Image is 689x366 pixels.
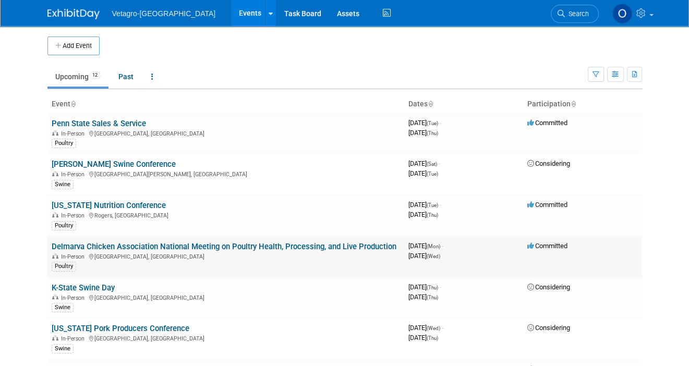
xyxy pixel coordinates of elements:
[112,9,216,18] span: Vetagro-[GEOGRAPHIC_DATA]
[427,295,438,300] span: (Thu)
[439,160,440,167] span: -
[527,324,570,332] span: Considering
[440,283,441,291] span: -
[427,161,437,167] span: (Sat)
[52,324,189,333] a: [US_STATE] Pork Producers Conference
[52,295,58,300] img: In-Person Event
[408,129,438,137] span: [DATE]
[111,67,141,87] a: Past
[428,100,433,108] a: Sort by Start Date
[52,119,146,128] a: Penn State Sales & Service
[527,283,570,291] span: Considering
[404,95,523,113] th: Dates
[52,252,400,260] div: [GEOGRAPHIC_DATA], [GEOGRAPHIC_DATA]
[52,253,58,259] img: In-Person Event
[52,169,400,178] div: [GEOGRAPHIC_DATA][PERSON_NAME], [GEOGRAPHIC_DATA]
[427,325,440,331] span: (Wed)
[408,293,438,301] span: [DATE]
[440,119,441,127] span: -
[47,95,404,113] th: Event
[565,10,589,18] span: Search
[52,212,58,217] img: In-Person Event
[61,253,88,260] span: In-Person
[612,4,632,23] img: OliviaM Last
[408,283,441,291] span: [DATE]
[427,243,440,249] span: (Mon)
[52,130,58,136] img: In-Person Event
[61,295,88,301] span: In-Person
[527,119,567,127] span: Committed
[442,242,443,250] span: -
[52,334,400,342] div: [GEOGRAPHIC_DATA], [GEOGRAPHIC_DATA]
[408,201,441,209] span: [DATE]
[427,285,438,290] span: (Thu)
[571,100,576,108] a: Sort by Participation Type
[52,344,74,353] div: Swine
[527,201,567,209] span: Committed
[442,324,443,332] span: -
[47,36,100,55] button: Add Event
[52,160,176,169] a: [PERSON_NAME] Swine Conference
[408,324,443,332] span: [DATE]
[527,242,567,250] span: Committed
[427,253,440,259] span: (Wed)
[408,334,438,341] span: [DATE]
[89,71,101,79] span: 12
[52,180,74,189] div: Swine
[70,100,76,108] a: Sort by Event Name
[52,293,400,301] div: [GEOGRAPHIC_DATA], [GEOGRAPHIC_DATA]
[427,202,438,208] span: (Tue)
[523,95,642,113] th: Participation
[408,119,441,127] span: [DATE]
[427,335,438,341] span: (Thu)
[408,211,438,218] span: [DATE]
[61,171,88,178] span: In-Person
[52,211,400,219] div: Rogers, [GEOGRAPHIC_DATA]
[52,262,76,271] div: Poultry
[52,201,166,210] a: [US_STATE] Nutrition Conference
[427,120,438,126] span: (Tue)
[440,201,441,209] span: -
[52,283,115,292] a: K-State Swine Day
[427,130,438,136] span: (Thu)
[408,252,440,260] span: [DATE]
[47,9,100,19] img: ExhibitDay
[61,212,88,219] span: In-Person
[52,335,58,340] img: In-Person Event
[47,67,108,87] a: Upcoming12
[52,129,400,137] div: [GEOGRAPHIC_DATA], [GEOGRAPHIC_DATA]
[52,303,74,312] div: Swine
[408,160,440,167] span: [DATE]
[551,5,599,23] a: Search
[61,130,88,137] span: In-Person
[427,171,438,177] span: (Tue)
[527,160,570,167] span: Considering
[52,139,76,148] div: Poultry
[408,242,443,250] span: [DATE]
[52,221,76,230] div: Poultry
[408,169,438,177] span: [DATE]
[61,335,88,342] span: In-Person
[52,171,58,176] img: In-Person Event
[52,242,396,251] a: Delmarva Chicken Association National Meeting on Poultry Health, Processing, and Live Production
[427,212,438,218] span: (Thu)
